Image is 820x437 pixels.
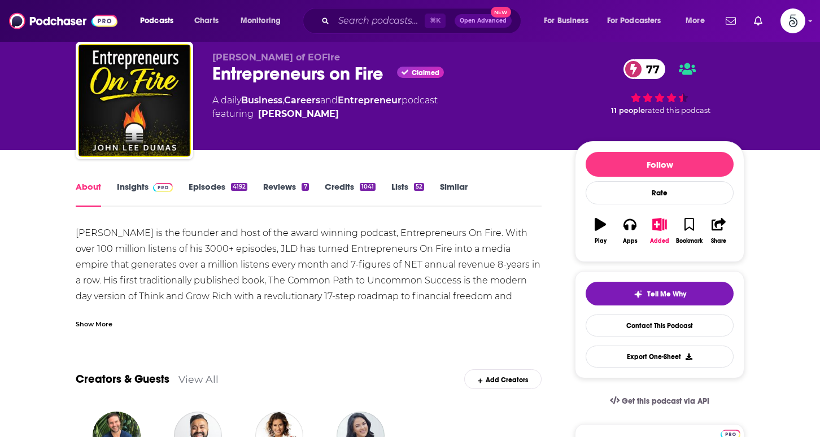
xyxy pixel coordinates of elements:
div: Rate [586,181,734,204]
span: ⌘ K [425,14,446,28]
span: Charts [194,13,219,29]
button: open menu [678,12,719,30]
button: Added [645,211,674,251]
a: 77 [623,59,665,79]
a: Business [241,95,282,106]
span: Tell Me Why [647,290,686,299]
a: Credits1041 [325,181,376,207]
button: open menu [233,12,295,30]
div: 77 11 peoplerated this podcast [575,52,744,122]
a: View All [178,373,219,385]
div: [PERSON_NAME] is the founder and host of the award winning podcast, Entrepreneurs On Fire. With o... [76,225,542,320]
span: Get this podcast via API [622,396,709,406]
button: open menu [600,12,678,30]
div: Bookmark [676,238,703,244]
span: 77 [635,59,665,79]
span: More [686,13,705,29]
button: Show profile menu [780,8,805,33]
div: 7 [302,183,308,191]
div: Add Creators [464,369,542,389]
div: 1041 [360,183,376,191]
a: About [76,181,101,207]
a: Contact This Podcast [586,314,734,337]
button: tell me why sparkleTell Me Why [586,282,734,305]
a: Careers [284,95,320,106]
div: 4192 [231,183,247,191]
span: [PERSON_NAME] of EOFire [212,52,340,63]
a: Similar [440,181,468,207]
div: Search podcasts, credits, & more... [313,8,532,34]
span: Claimed [412,70,439,76]
span: rated this podcast [645,106,710,115]
input: Search podcasts, credits, & more... [334,12,425,30]
span: For Podcasters [607,13,661,29]
span: 11 people [611,106,645,115]
img: Entrepreneurs on Fire [78,44,191,157]
div: Apps [623,238,638,244]
a: Show notifications dropdown [721,11,740,30]
a: John Lee Dumas [258,107,339,121]
button: Apps [615,211,644,251]
a: Entrepreneur [338,95,402,106]
span: Open Advanced [460,18,507,24]
button: Export One-Sheet [586,346,734,368]
a: Reviews7 [263,181,308,207]
span: featuring [212,107,438,121]
button: Share [704,211,734,251]
div: A daily podcast [212,94,438,121]
a: InsightsPodchaser Pro [117,181,173,207]
a: Charts [187,12,225,30]
div: Share [711,238,726,244]
button: Play [586,211,615,251]
button: open menu [536,12,603,30]
button: Bookmark [674,211,704,251]
span: Logged in as Spiral5-G2 [780,8,805,33]
span: New [491,7,511,18]
a: Creators & Guests [76,372,169,386]
div: Added [650,238,669,244]
div: Play [595,238,607,244]
img: Podchaser Pro [153,183,173,192]
img: User Profile [780,8,805,33]
button: Follow [586,152,734,177]
span: Monitoring [241,13,281,29]
a: Lists52 [391,181,424,207]
span: Podcasts [140,13,173,29]
img: tell me why sparkle [634,290,643,299]
span: , [282,95,284,106]
a: Show notifications dropdown [749,11,767,30]
a: Get this podcast via API [601,387,718,415]
button: Open AdvancedNew [455,14,512,28]
span: For Business [544,13,588,29]
a: Episodes4192 [189,181,247,207]
div: 52 [414,183,424,191]
img: Podchaser - Follow, Share and Rate Podcasts [9,10,117,32]
button: open menu [132,12,188,30]
span: and [320,95,338,106]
